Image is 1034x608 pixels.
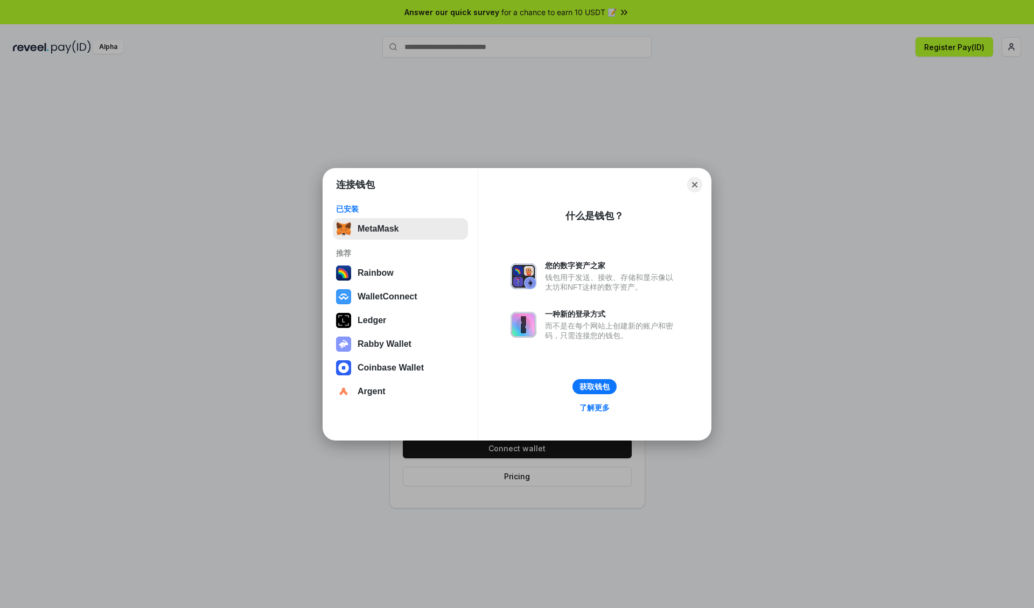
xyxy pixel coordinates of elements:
[333,357,468,379] button: Coinbase Wallet
[687,177,702,192] button: Close
[336,221,351,236] img: svg+xml,%3Csvg%20fill%3D%22none%22%20height%3D%2233%22%20viewBox%3D%220%200%2035%2033%22%20width%...
[545,272,679,292] div: 钱包用于发送、接收、存储和显示像以太坊和NFT这样的数字资产。
[358,363,424,373] div: Coinbase Wallet
[336,265,351,281] img: svg+xml,%3Csvg%20width%3D%22120%22%20height%3D%22120%22%20viewBox%3D%220%200%20120%20120%22%20fil...
[333,310,468,331] button: Ledger
[333,333,468,355] button: Rabby Wallet
[333,286,468,308] button: WalletConnect
[333,218,468,240] button: MetaMask
[336,178,375,191] h1: 连接钱包
[333,381,468,402] button: Argent
[336,337,351,352] img: svg+xml,%3Csvg%20xmlns%3D%22http%3A%2F%2Fwww.w3.org%2F2000%2Fsvg%22%20fill%3D%22none%22%20viewBox...
[358,268,394,278] div: Rainbow
[511,263,536,289] img: svg+xml,%3Csvg%20xmlns%3D%22http%3A%2F%2Fwww.w3.org%2F2000%2Fsvg%22%20fill%3D%22none%22%20viewBox...
[333,262,468,284] button: Rainbow
[336,204,465,214] div: 已安装
[545,261,679,270] div: 您的数字资产之家
[336,248,465,258] div: 推荐
[358,339,411,349] div: Rabby Wallet
[336,360,351,375] img: svg+xml,%3Csvg%20width%3D%2228%22%20height%3D%2228%22%20viewBox%3D%220%200%2028%2028%22%20fill%3D...
[579,382,610,392] div: 获取钱包
[358,316,386,325] div: Ledger
[336,384,351,399] img: svg+xml,%3Csvg%20width%3D%2228%22%20height%3D%2228%22%20viewBox%3D%220%200%2028%2028%22%20fill%3D...
[511,312,536,338] img: svg+xml,%3Csvg%20xmlns%3D%22http%3A%2F%2Fwww.w3.org%2F2000%2Fsvg%22%20fill%3D%22none%22%20viewBox...
[336,313,351,328] img: svg+xml,%3Csvg%20xmlns%3D%22http%3A%2F%2Fwww.w3.org%2F2000%2Fsvg%22%20width%3D%2228%22%20height%3...
[336,289,351,304] img: svg+xml,%3Csvg%20width%3D%2228%22%20height%3D%2228%22%20viewBox%3D%220%200%2028%2028%22%20fill%3D...
[572,379,617,394] button: 获取钱包
[358,387,386,396] div: Argent
[545,321,679,340] div: 而不是在每个网站上创建新的账户和密码，只需连接您的钱包。
[573,401,616,415] a: 了解更多
[545,309,679,319] div: 一种新的登录方式
[358,224,399,234] div: MetaMask
[358,292,417,302] div: WalletConnect
[579,403,610,413] div: 了解更多
[565,209,624,222] div: 什么是钱包？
